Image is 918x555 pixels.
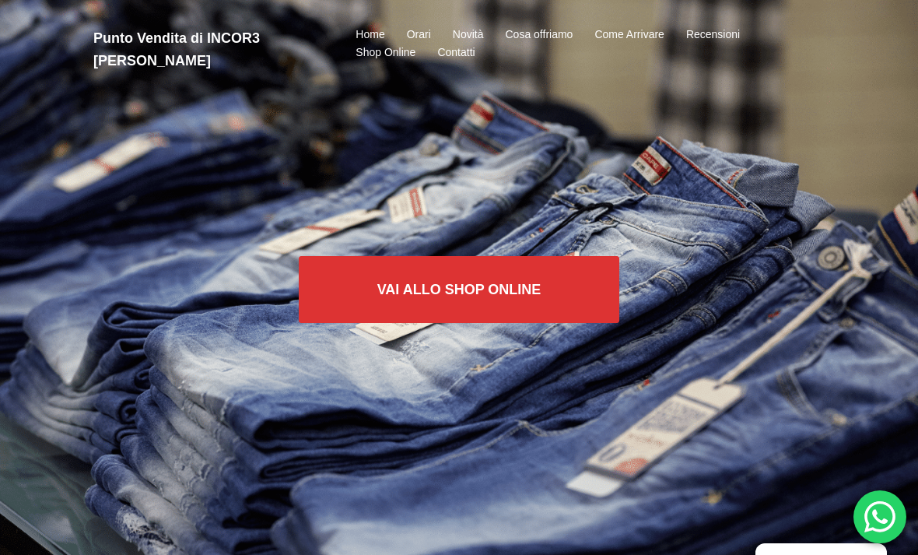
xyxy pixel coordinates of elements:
a: Home [356,26,384,44]
a: Shop Online [356,44,415,62]
div: 'Hai [853,490,906,543]
a: Novità [453,26,484,44]
a: Cosa offriamo [506,26,573,44]
a: Orari [407,26,431,44]
h2: Punto Vendita di INCOR3 [PERSON_NAME] [93,27,321,72]
a: Contatti [437,44,475,62]
a: Vai allo SHOP ONLINE [299,256,620,323]
a: Come Arrivare [594,26,664,44]
a: Recensioni [686,26,740,44]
